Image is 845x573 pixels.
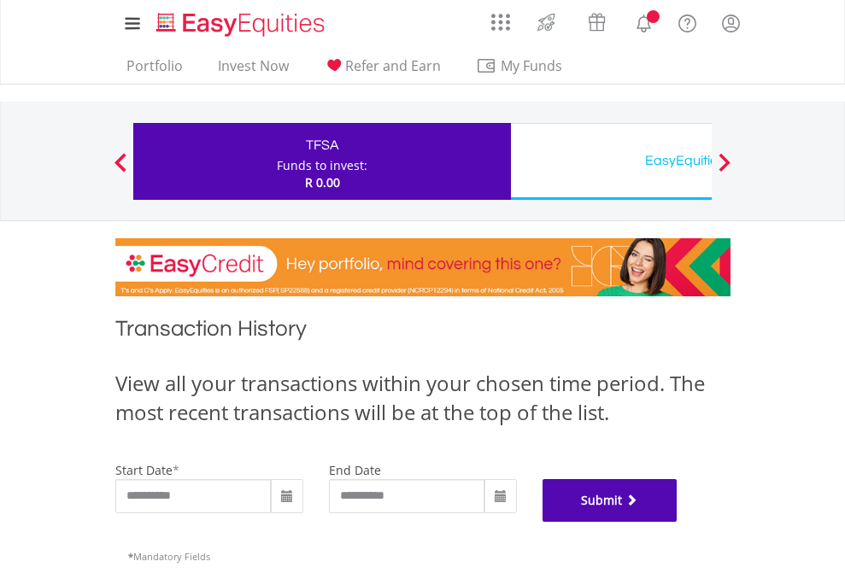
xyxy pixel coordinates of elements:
[317,57,448,84] a: Refer and Earn
[329,462,381,478] label: end date
[480,4,521,32] a: AppsGrid
[707,161,742,178] button: Next
[305,174,340,190] span: R 0.00
[115,369,731,428] div: View all your transactions within your chosen time period. The most recent transactions will be a...
[128,550,210,563] span: Mandatory Fields
[543,479,678,522] button: Submit
[115,462,173,478] label: start date
[211,57,296,84] a: Invest Now
[120,57,190,84] a: Portfolio
[277,157,367,174] div: Funds to invest:
[532,9,560,36] img: thrive-v2.svg
[666,4,709,38] a: FAQ's and Support
[583,9,611,36] img: vouchers-v2.svg
[144,133,501,157] div: TFSA
[709,4,753,42] a: My Profile
[150,4,332,38] a: Home page
[115,313,731,352] h1: Transaction History
[345,56,441,75] span: Refer and Earn
[153,10,332,38] img: EasyEquities_Logo.png
[622,4,666,38] a: Notifications
[115,238,731,296] img: EasyCredit Promotion Banner
[103,161,138,178] button: Previous
[572,4,622,36] a: Vouchers
[491,13,510,32] img: grid-menu-icon.svg
[476,55,588,77] span: My Funds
